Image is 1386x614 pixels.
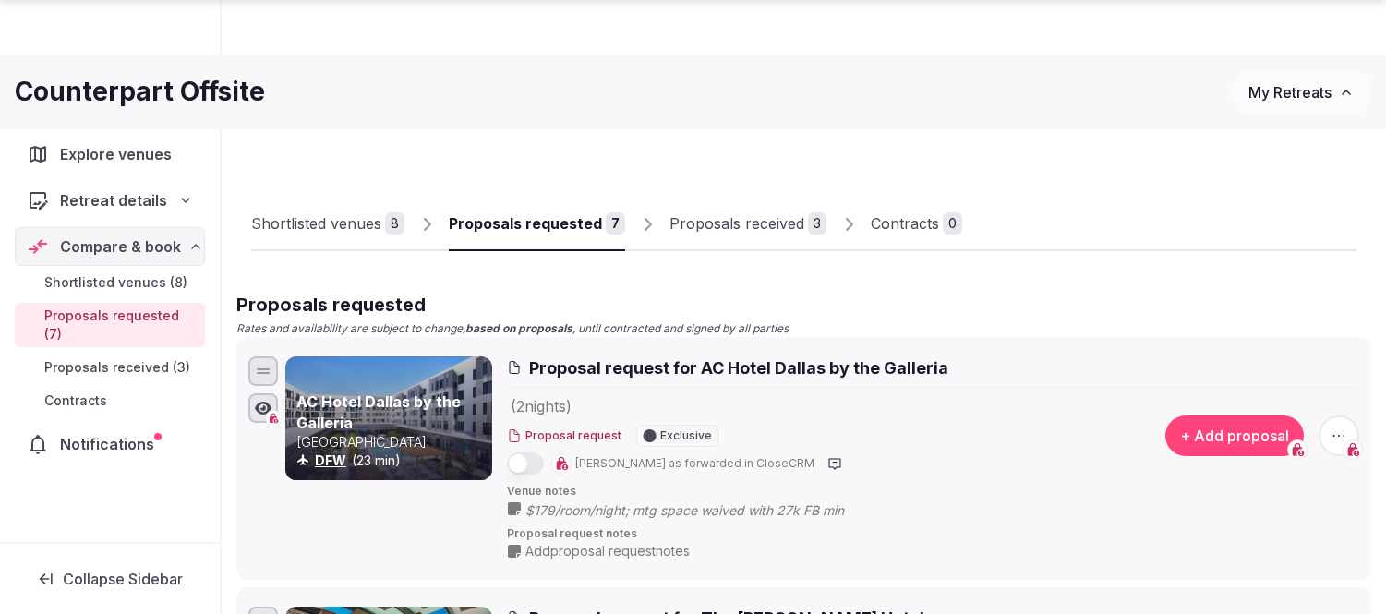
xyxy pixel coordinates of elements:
[315,452,346,468] a: DFW
[60,143,179,165] span: Explore venues
[251,212,381,235] div: Shortlisted venues
[236,292,1371,318] h2: Proposals requested
[1165,415,1304,456] button: + Add proposal
[15,270,205,295] a: Shortlisted venues (8)
[44,358,190,377] span: Proposals received (3)
[44,273,187,292] span: Shortlisted venues (8)
[44,391,107,410] span: Contracts
[15,74,265,110] h1: Counterpart Offsite
[296,433,488,451] p: [GEOGRAPHIC_DATA]
[507,428,621,444] button: Proposal request
[1231,69,1371,115] button: My Retreats
[449,198,625,251] a: Proposals requested7
[60,433,162,455] span: Notifications
[15,135,205,174] a: Explore venues
[15,355,205,380] a: Proposals received (3)
[385,212,404,235] div: 8
[507,526,1359,542] span: Proposal request notes
[15,303,205,347] a: Proposals requested (7)
[808,212,826,235] div: 3
[296,451,488,470] div: (23 min)
[525,501,881,520] span: $179/room/night; mtg space waived with 27k FB min
[60,235,181,258] span: Compare & book
[60,189,167,211] span: Retreat details
[236,321,1371,337] p: Rates and availability are subject to change, , until contracted and signed by all parties
[63,570,183,588] span: Collapse Sidebar
[660,430,712,441] span: Exclusive
[871,198,962,251] a: Contracts0
[575,456,814,472] span: [PERSON_NAME] as forwarded in CloseCRM
[943,212,962,235] div: 0
[525,542,690,560] span: Add proposal request notes
[669,212,804,235] div: Proposals received
[15,388,205,414] a: Contracts
[15,559,205,599] button: Collapse Sidebar
[669,198,826,251] a: Proposals received3
[251,198,404,251] a: Shortlisted venues8
[44,307,198,343] span: Proposals requested (7)
[606,212,625,235] div: 7
[315,451,346,470] button: DFW
[296,392,461,431] a: AC Hotel Dallas by the Galleria
[449,212,602,235] div: Proposals requested
[511,397,572,415] span: ( 2 night s )
[529,356,948,379] span: Proposal request for AC Hotel Dallas by the Galleria
[15,425,205,464] a: Notifications
[465,321,572,335] strong: based on proposals
[507,484,1359,500] span: Venue notes
[871,212,939,235] div: Contracts
[1248,83,1332,102] span: My Retreats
